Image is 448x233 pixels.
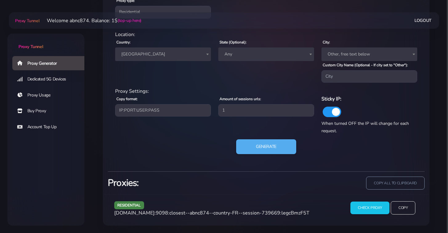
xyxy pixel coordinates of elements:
[366,177,425,190] input: copy all to clipboard
[12,120,89,134] a: Account Top Up
[350,202,389,214] input: Check Proxy
[222,50,310,59] span: Any
[14,16,39,26] a: Proxy Tunnel
[12,104,89,118] a: Buy Proxy
[321,70,417,83] input: City
[321,95,417,103] h6: Sticky IP:
[119,50,207,59] span: France
[12,72,89,86] a: Dedicated 5G Devices
[116,96,138,102] label: Copy format:
[414,15,432,26] a: Logout
[325,50,414,59] span: Other, free text below
[323,39,330,45] label: City:
[321,47,417,61] span: Other, free text below
[114,201,144,209] span: residential
[391,201,415,215] input: Copy
[12,56,89,70] a: Proxy Generator
[220,39,247,45] label: State (Optional):
[12,88,89,102] a: Proxy Usage
[111,31,421,38] div: Location:
[321,121,409,134] span: When turned OFF the IP will change for each request.
[323,62,408,68] label: Custom City Name (Optional - If city set to "Other"):
[18,44,43,50] span: Proxy Tunnel
[220,96,261,102] label: Amount of sessions urls:
[118,17,141,24] a: (top-up here)
[111,88,421,95] div: Proxy Settings:
[39,17,141,24] li: Welcome abnc874. Balance: 1$
[15,18,39,24] span: Proxy Tunnel
[116,39,131,45] label: Country:
[236,139,296,154] button: Generate
[115,47,211,61] span: France
[108,177,263,189] h3: Proxies:
[418,203,440,225] iframe: Webchat Widget
[114,210,309,216] span: [DOMAIN_NAME]:9098:closest--abnc874--country-FR--session-739669:legcBmzF5T
[218,47,314,61] span: Any
[7,34,84,50] a: Proxy Tunnel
